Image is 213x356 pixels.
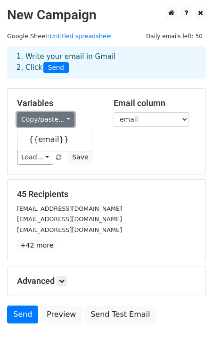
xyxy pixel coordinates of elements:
div: 1. Write your email in Gmail 2. Click [9,51,204,73]
a: Daily emails left: 50 [143,33,206,40]
span: Daily emails left: 50 [143,31,206,41]
h5: Variables [17,98,99,108]
a: +42 more [17,240,57,251]
a: Preview [41,306,82,323]
iframe: Chat Widget [166,311,213,356]
a: Untitled spreadsheet [49,33,112,40]
a: Send [7,306,38,323]
h5: Advanced [17,276,196,286]
a: Load... [17,150,53,165]
button: Save [68,150,92,165]
small: [EMAIL_ADDRESS][DOMAIN_NAME] [17,215,122,223]
small: [EMAIL_ADDRESS][DOMAIN_NAME] [17,226,122,233]
span: Send [43,62,69,74]
a: {{email}} [17,132,92,147]
small: Google Sheet: [7,33,113,40]
small: [EMAIL_ADDRESS][DOMAIN_NAME] [17,205,122,212]
h5: 45 Recipients [17,189,196,199]
a: Copy/paste... [17,112,74,127]
h2: New Campaign [7,7,206,23]
a: Send Test Email [84,306,156,323]
h5: Email column [114,98,196,108]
